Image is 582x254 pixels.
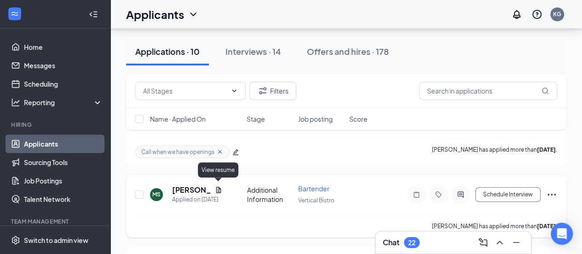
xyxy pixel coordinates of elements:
div: MS [152,190,161,198]
svg: ChevronUp [494,237,505,248]
svg: Ellipses [546,189,557,200]
input: Search in applications [419,82,557,100]
button: Filter Filters [249,82,296,100]
div: 22 [408,239,415,247]
svg: Filter [257,85,268,96]
b: [DATE] [537,146,556,153]
a: Scheduling [24,75,103,93]
a: Talent Network [24,190,103,208]
span: Vertical Bistro [298,197,334,204]
svg: Collapse [89,10,98,19]
b: [DATE] [537,223,556,230]
svg: Notifications [511,9,522,20]
a: Messages [24,56,103,75]
svg: Analysis [11,98,20,107]
h1: Applicants [126,6,184,22]
div: Applied on [DATE] [172,195,222,204]
span: Job posting [298,114,332,124]
div: Additional Information [247,185,293,204]
a: Applicants [24,135,103,153]
svg: Document [215,186,222,194]
div: KG [553,10,561,18]
div: Team Management [11,218,101,225]
div: Applications · 10 [135,46,200,57]
svg: Minimize [511,237,522,248]
button: Minimize [509,235,524,250]
svg: WorkstreamLogo [10,9,19,18]
svg: Cross [216,148,224,155]
a: Home [24,38,103,56]
span: Stage [247,114,265,124]
svg: Settings [11,236,20,245]
span: Bartender [298,184,329,193]
p: [PERSON_NAME] has applied more than . [432,146,557,158]
button: ChevronUp [492,235,507,250]
div: Interviews · 14 [225,46,281,57]
div: Open Intercom Messenger [551,223,573,245]
button: ComposeMessage [476,235,490,250]
div: View resume [198,162,238,177]
div: Reporting [24,98,103,107]
button: Schedule Interview [475,187,541,202]
svg: ComposeMessage [478,237,489,248]
h3: Chat [383,237,399,248]
svg: Tag [433,191,444,198]
div: Offers and hires · 178 [307,46,389,57]
input: All Stages [143,86,227,96]
div: Switch to admin view [24,236,88,245]
svg: ActiveChat [455,191,466,198]
svg: MagnifyingGlass [542,87,549,95]
svg: Note [411,191,422,198]
span: edit [232,149,239,155]
a: Job Postings [24,171,103,190]
div: Hiring [11,121,101,129]
span: Name · Applied On [150,114,206,124]
p: [PERSON_NAME] has applied more than . [432,222,557,230]
span: Score [349,114,368,124]
a: Sourcing Tools [24,153,103,171]
svg: ChevronDown [230,87,238,95]
span: Call when we have openings [141,148,214,156]
svg: ChevronDown [188,9,199,20]
h5: [PERSON_NAME] [172,185,211,195]
svg: QuestionInfo [531,9,542,20]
